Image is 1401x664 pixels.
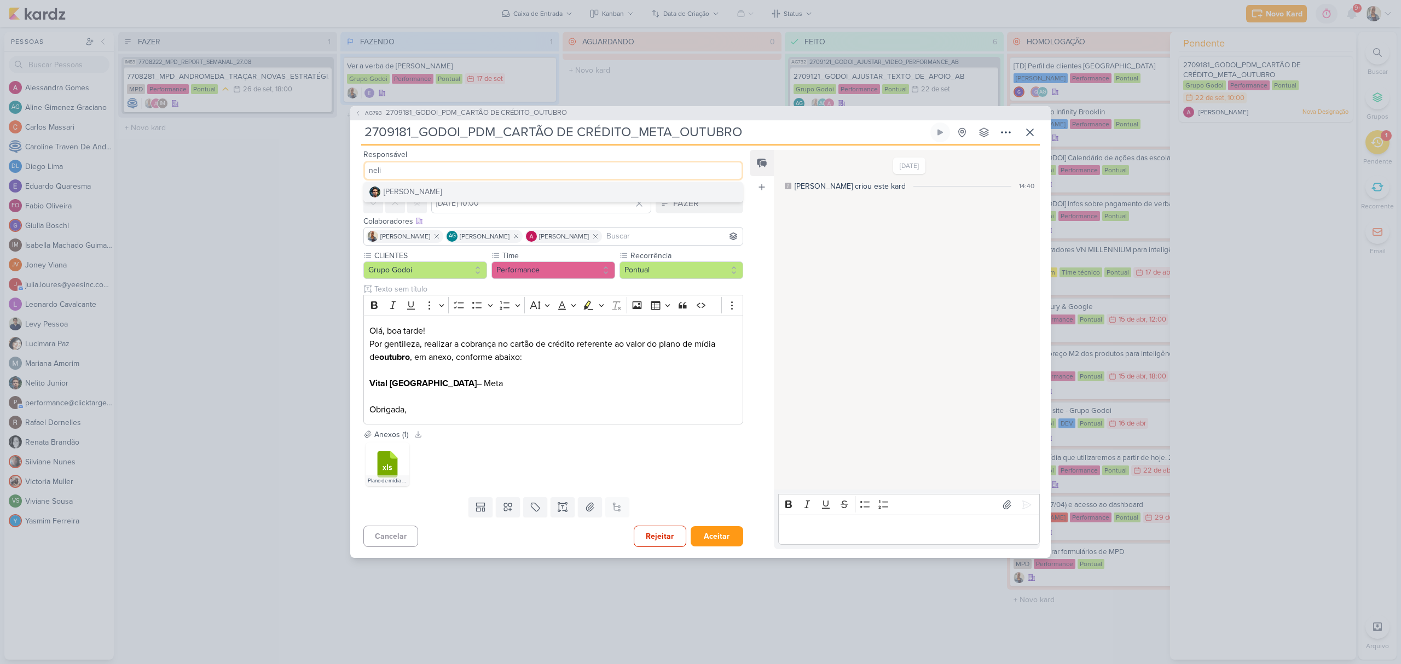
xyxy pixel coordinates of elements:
[361,123,928,142] input: Kard Sem Título
[369,337,737,377] p: Por gentileza, realizar a cobrança no cartão de crédito referente ao valor do plano de mídia de ,...
[629,250,743,261] label: Recorrência
[778,494,1040,515] div: Editor toolbar
[363,109,384,117] span: AG793
[367,231,378,242] img: Iara Santos
[369,378,477,389] strong: Vital [GEOGRAPHIC_DATA]
[363,183,398,192] label: Prioridade
[795,180,906,192] div: [PERSON_NAME] criou este kard
[363,526,418,547] button: Cancelar
[634,526,686,547] button: Rejeitar
[380,231,430,241] span: [PERSON_NAME]
[369,324,737,337] p: Olá, boa tarde!
[369,187,380,197] img: Nelito Junior
[539,231,589,241] span: [PERSON_NAME]
[604,230,740,243] input: Buscar
[374,429,408,440] div: Anexos (1)
[620,261,743,279] button: Pontual
[366,475,409,486] div: Plano de mídia - Grupo Godoi - V5.xlsx
[363,316,743,424] div: Editor editing area: main
[431,194,651,213] input: Select a date
[355,108,567,119] button: AG793 2709181_GODOI_PDM_CARTÃO DE CRÉDITO_OUTUBRO
[526,231,537,242] img: Alessandra Gomes
[447,231,458,242] div: Aline Gimenez Graciano
[379,352,410,363] strong: outubro
[372,283,743,295] input: Texto sem título
[936,128,945,137] div: Ligar relógio
[363,161,743,180] input: Buscar
[363,295,743,316] div: Editor toolbar
[384,186,442,197] div: [PERSON_NAME]
[363,261,487,279] button: Grupo Godoi
[373,250,487,261] label: CLIENTES
[363,150,407,159] label: Responsável
[460,231,510,241] span: [PERSON_NAME]
[1019,181,1034,191] div: 14:40
[501,250,615,261] label: Time
[778,515,1040,545] div: Editor editing area: main
[363,215,743,227] div: Colaboradores
[491,261,615,279] button: Performance
[449,234,456,239] p: AG
[673,197,699,210] div: FAZER
[656,194,743,213] button: FAZER
[364,182,743,202] button: [PERSON_NAME]
[386,108,567,119] span: 2709181_GODOI_PDM_CARTÃO DE CRÉDITO_OUTUBRO
[691,526,743,546] button: Aceitar
[369,377,737,416] p: – Meta Obrigada,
